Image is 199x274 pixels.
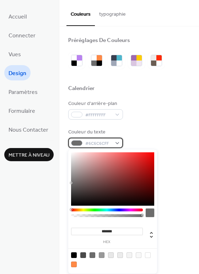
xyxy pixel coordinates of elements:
[80,252,86,258] div: rgb(74, 74, 74)
[68,100,122,107] div: Couleur d'arrière-plan
[68,85,95,93] div: Calendrier
[136,252,141,258] div: rgb(248, 248, 248)
[4,46,25,62] a: Vues
[71,262,77,267] div: rgb(255, 137, 70)
[117,252,123,258] div: rgb(235, 235, 235)
[68,128,122,136] div: Couleur du texte
[4,103,39,118] a: Formulaire
[4,84,42,99] a: Paramètres
[108,252,114,258] div: rgb(231, 231, 231)
[68,37,130,44] div: Préréglages De Couleurs
[9,68,26,79] span: Design
[9,30,36,41] span: Connecter
[4,9,31,24] a: Accueil
[127,252,132,258] div: rgb(243, 243, 243)
[85,111,112,119] span: #FFFFFFFF
[90,252,95,258] div: rgb(108, 108, 108)
[85,140,112,147] span: #6C6C6CFF
[71,240,143,244] label: hex
[9,87,38,98] span: Paramètres
[9,49,21,60] span: Vues
[4,65,31,80] a: Design
[99,252,104,258] div: rgb(153, 153, 153)
[9,152,49,159] span: Mettre à niveau
[4,122,53,137] a: Nous Contacter
[9,125,48,136] span: Nous Contacter
[71,252,77,258] div: rgb(0, 0, 0)
[4,148,54,161] button: Mettre à niveau
[4,27,40,43] a: Connecter
[145,252,151,258] div: rgb(255, 255, 255)
[9,11,27,22] span: Accueil
[9,106,35,117] span: Formulaire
